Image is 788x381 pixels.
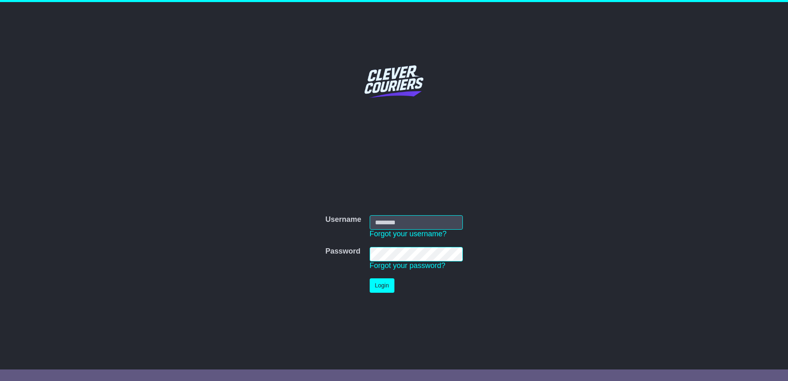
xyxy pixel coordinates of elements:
[359,46,429,116] img: Clever Couriers
[325,215,361,224] label: Username
[370,261,446,270] a: Forgot your password?
[370,230,447,238] a: Forgot your username?
[370,278,394,293] button: Login
[325,247,360,256] label: Password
